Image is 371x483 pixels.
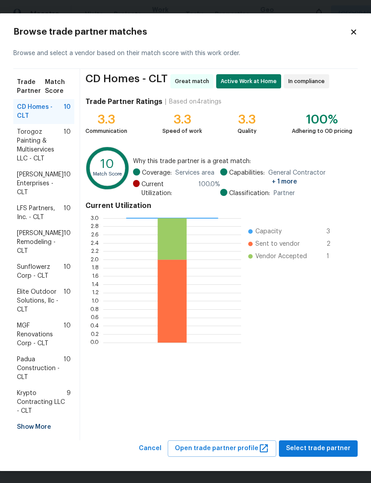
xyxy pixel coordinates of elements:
[168,440,276,457] button: Open trade partner profile
[92,265,99,271] text: 1.8
[141,180,195,198] span: Current Utilization:
[64,229,71,255] span: 10
[64,103,71,120] span: 10
[255,252,307,261] span: Vendor Accepted
[268,168,352,186] span: General Contractor
[221,77,280,86] span: Active Work at Home
[13,38,358,69] div: Browse and select a vendor based on their match score with this work order.
[169,97,222,106] div: Based on 4 ratings
[85,74,168,88] span: CD Homes - CLT
[175,168,214,177] span: Services area
[17,170,64,197] span: [PERSON_NAME] Enterprises - CLT
[90,323,99,328] text: 0.4
[279,440,358,457] button: Select trade partner
[85,127,127,136] div: Communication
[101,158,114,170] text: 10
[85,97,162,106] h4: Trade Partner Ratings
[175,443,269,454] span: Open trade partner profile
[13,419,74,435] div: Show More
[238,115,257,124] div: 3.3
[91,331,99,337] text: 0.2
[229,189,270,198] span: Classification:
[175,77,213,86] span: Great match
[91,224,99,229] text: 2.8
[292,115,352,124] div: 100%
[93,172,122,176] text: Match Score
[64,287,71,314] span: 10
[255,227,282,236] span: Capacity
[272,179,297,185] span: + 1 more
[292,127,352,136] div: Adhering to OD pricing
[162,97,169,106] div: |
[92,282,99,287] text: 1.4
[91,216,99,221] text: 3.0
[17,103,64,120] span: CD Homes - CLT
[64,355,71,382] span: 10
[85,201,352,210] h4: Current Utilization
[139,443,161,454] span: Cancel
[67,389,71,415] span: 9
[64,263,71,280] span: 10
[17,287,64,314] span: Elite Outdoor Solutions, llc - CLT
[327,227,341,236] span: 3
[17,128,64,163] span: Torogoz Painting & Multiservices LLC - CLT
[17,229,64,255] span: [PERSON_NAME] Remodeling - CLT
[17,204,64,222] span: LFS Partners, Inc. - CLT
[17,389,67,415] span: Krypto Contracting LLC - CLT
[64,128,71,163] span: 10
[45,78,71,96] span: Match Score
[288,77,328,86] span: In compliance
[17,263,64,280] span: Sunflowerz Corp - CLT
[133,157,352,166] span: Why this trade partner is a great match:
[64,321,71,348] span: 10
[327,240,341,248] span: 2
[91,257,99,262] text: 2.0
[327,252,341,261] span: 1
[64,170,71,197] span: 10
[92,273,99,279] text: 1.6
[90,307,99,312] text: 0.8
[17,78,45,96] span: Trade Partner
[274,189,295,198] span: Partner
[13,28,350,36] h2: Browse trade partner matches
[135,440,165,457] button: Cancel
[17,355,64,382] span: Padua Construction - CLT
[91,315,99,320] text: 0.6
[92,298,99,303] text: 1.0
[198,180,220,198] span: 100.0 %
[90,340,99,345] text: 0.0
[85,115,127,124] div: 3.3
[162,115,202,124] div: 3.3
[91,240,99,246] text: 2.4
[238,127,257,136] div: Quality
[142,168,172,177] span: Coverage:
[64,204,71,222] span: 10
[91,232,99,237] text: 2.6
[92,290,99,295] text: 1.2
[229,168,265,186] span: Capabilities:
[162,127,202,136] div: Speed of work
[17,321,64,348] span: MGF Renovations Corp - CLT
[91,248,99,254] text: 2.2
[255,240,300,248] span: Sent to vendor
[286,443,351,454] span: Select trade partner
